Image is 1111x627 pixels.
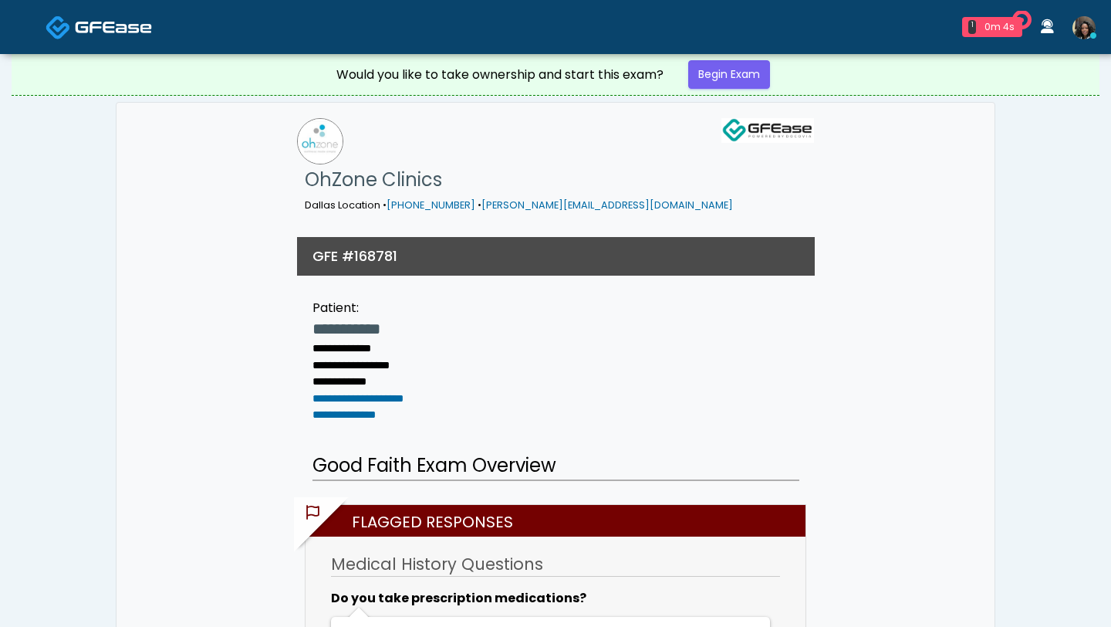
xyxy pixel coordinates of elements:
[75,19,152,35] img: Docovia
[387,198,475,212] a: [PHONE_NUMBER]
[721,118,814,143] img: GFEase Logo
[331,553,780,577] h3: Medical History Questions
[383,198,387,212] span: •
[481,198,733,212] a: [PERSON_NAME][EMAIL_ADDRESS][DOMAIN_NAME]
[305,164,733,195] h1: OhZone Clinics
[46,15,71,40] img: Docovia
[297,118,343,164] img: OhZone Clinics
[982,20,1016,34] div: 0m 4s
[331,589,586,607] b: Do you take prescription medications?
[953,11,1032,43] a: 1 0m 4s
[968,20,976,34] div: 1
[305,198,733,212] small: Dallas Location
[46,2,152,52] a: Docovia
[312,299,404,317] div: Patient:
[478,198,481,212] span: •
[1072,16,1096,39] img: Nike Elizabeth Akinjero
[313,505,805,537] h2: Flagged Responses
[312,452,799,481] h2: Good Faith Exam Overview
[336,66,664,84] div: Would you like to take ownership and start this exam?
[688,60,770,89] a: Begin Exam
[312,246,397,266] h3: GFE #168781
